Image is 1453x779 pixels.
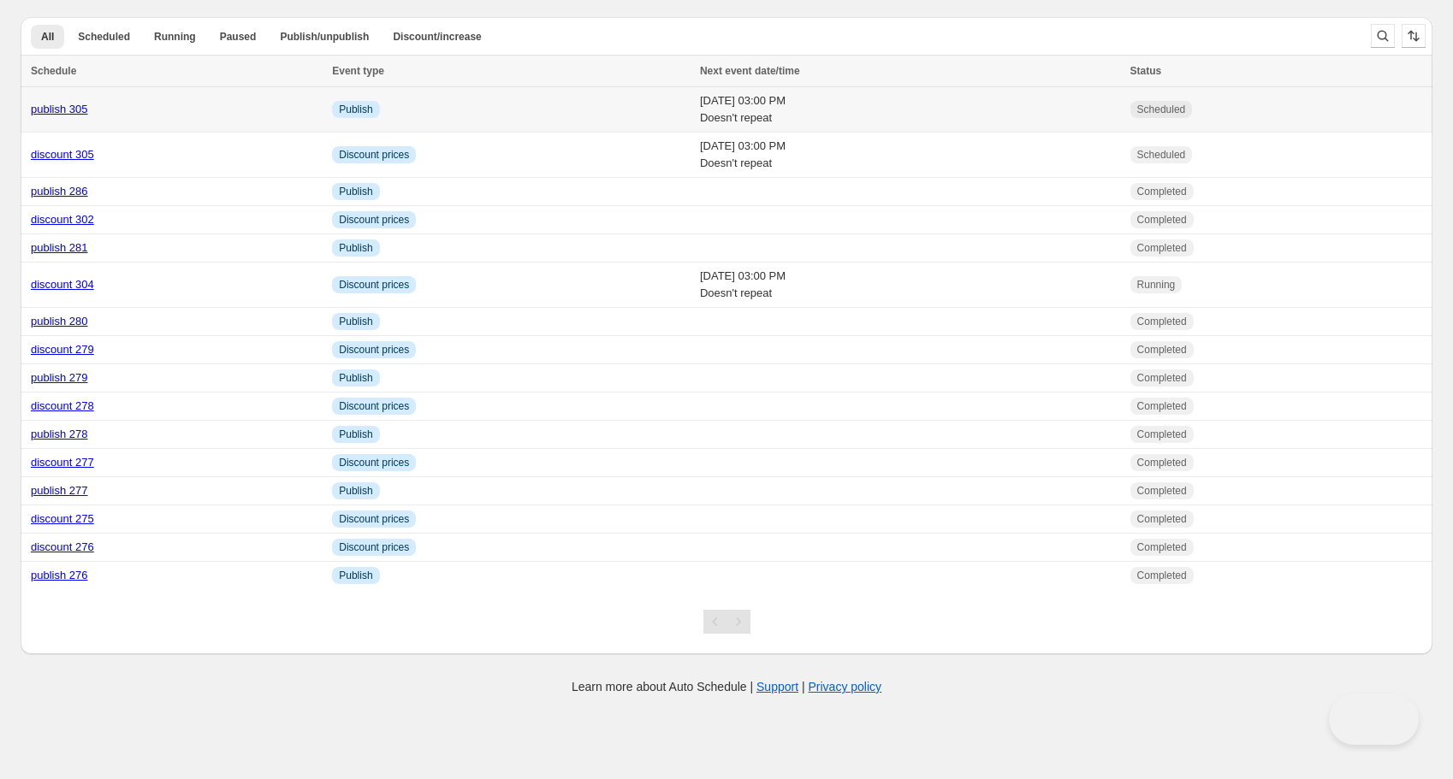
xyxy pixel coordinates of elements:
span: Next event date/time [700,65,800,77]
a: discount 279 [31,343,94,356]
span: Completed [1137,315,1187,328]
span: Publish [339,569,372,582]
span: Completed [1137,241,1187,255]
a: publish 286 [31,185,88,198]
a: Support [756,680,798,693]
iframe: Toggle Customer Support [1329,693,1419,745]
span: Completed [1137,185,1187,198]
span: Discount prices [339,399,409,413]
span: Completed [1137,540,1187,554]
span: Publish/unpublish [280,30,369,44]
span: Publish [339,185,372,198]
td: [DATE] 03:00 PM Doesn't repeat [695,263,1125,308]
span: Completed [1137,569,1187,582]
button: Sort the results [1402,24,1426,48]
span: Schedule [31,65,76,77]
span: Completed [1137,512,1187,526]
span: Completed [1137,371,1187,385]
nav: Pagination [703,610,750,634]
a: discount 305 [31,148,94,161]
a: publish 279 [31,371,88,384]
a: discount 275 [31,512,94,525]
span: Event type [332,65,384,77]
span: Discount/increase [393,30,481,44]
span: Discount prices [339,148,409,162]
a: publish 278 [31,428,88,440]
a: discount 302 [31,213,94,226]
span: Discount prices [339,213,409,227]
a: publish 280 [31,315,88,328]
span: Paused [220,30,257,44]
span: Completed [1137,399,1187,413]
a: discount 276 [31,540,94,553]
a: discount 278 [31,399,94,412]
span: Discount prices [339,278,409,292]
a: publish 277 [31,484,88,497]
a: Privacy policy [809,680,882,693]
span: Scheduled [1137,103,1186,116]
span: Scheduled [78,30,130,44]
p: Learn more about Auto Schedule | | [572,678,881,695]
span: Completed [1137,343,1187,357]
button: Search and filter results [1371,24,1395,48]
span: Discount prices [339,512,409,526]
span: All [41,30,54,44]
span: Discount prices [339,343,409,357]
span: Completed [1137,484,1187,498]
span: Discount prices [339,456,409,469]
a: publish 305 [31,103,88,115]
a: publish 276 [31,569,88,581]
span: Status [1130,65,1162,77]
span: Discount prices [339,540,409,554]
a: discount 304 [31,278,94,291]
span: Completed [1137,213,1187,227]
td: [DATE] 03:00 PM Doesn't repeat [695,133,1125,178]
span: Publish [339,103,372,116]
span: Completed [1137,428,1187,441]
span: Publish [339,484,372,498]
a: discount 277 [31,456,94,469]
span: Completed [1137,456,1187,469]
span: Publish [339,315,372,328]
span: Running [154,30,196,44]
a: publish 281 [31,241,88,254]
span: Running [1137,278,1176,292]
span: Publish [339,371,372,385]
span: Publish [339,428,372,441]
td: [DATE] 03:00 PM Doesn't repeat [695,87,1125,133]
span: Publish [339,241,372,255]
span: Scheduled [1137,148,1186,162]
